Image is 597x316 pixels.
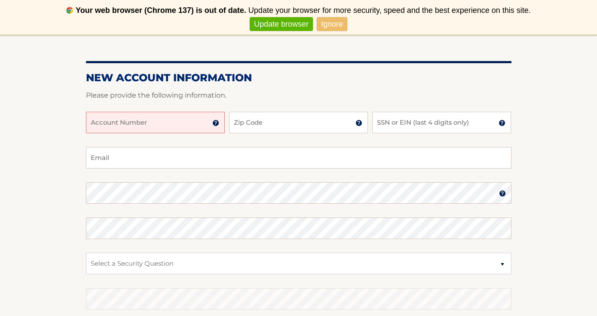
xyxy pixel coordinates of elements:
[86,147,511,169] input: Email
[499,120,505,126] img: tooltip.svg
[76,6,246,15] b: Your web browser (Chrome 137) is out of date.
[248,6,531,15] span: Update your browser for more security, speed and the best experience on this site.
[229,112,368,133] input: Zip Code
[86,112,225,133] input: Account Number
[86,71,511,84] h2: New Account Information
[212,120,219,126] img: tooltip.svg
[355,120,362,126] img: tooltip.svg
[499,190,506,197] img: tooltip.svg
[372,112,511,133] input: SSN or EIN (last 4 digits only)
[250,17,313,31] a: Update browser
[86,89,511,101] p: Please provide the following information.
[317,17,347,31] a: Ignore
